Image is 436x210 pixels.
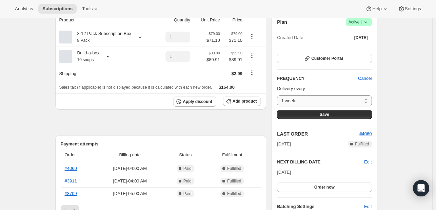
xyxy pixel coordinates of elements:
[72,50,100,63] div: Build-a-box
[231,51,242,55] small: $99.90
[277,170,291,175] span: [DATE]
[231,32,242,36] small: $79.00
[311,56,343,61] span: Customer Portal
[277,130,359,137] h2: LAST ORDER
[183,166,192,171] span: Paid
[97,178,163,185] span: [DATE] · 04:00 AM
[173,97,216,107] button: Apply discount
[361,19,362,25] span: |
[206,56,220,63] span: $89.91
[349,19,369,25] span: Active
[209,51,220,55] small: $99.90
[227,191,241,196] span: Fulfilled
[359,130,372,137] button: #4060
[207,152,257,158] span: Fulfillment
[246,69,257,76] button: Shipping actions
[192,13,222,28] th: Unit Price
[77,57,94,62] small: 10 soups
[155,13,192,28] th: Quantity
[227,166,241,171] span: Fulfilled
[350,33,372,42] button: [DATE]
[183,178,192,184] span: Paid
[11,4,37,14] button: Analytics
[65,178,77,183] a: #3911
[97,165,163,172] span: [DATE] · 04:00 AM
[55,13,156,28] th: Product
[355,141,369,147] span: Fulfilled
[222,13,244,28] th: Price
[183,191,192,196] span: Paid
[224,37,242,44] span: $71.10
[277,85,372,92] p: Delivery every
[97,152,163,158] span: Billing date
[277,54,372,63] button: Customer Portal
[320,112,329,117] span: Save
[277,141,291,147] span: [DATE]
[277,19,287,25] h2: Plan
[15,6,33,12] span: Analytics
[231,71,242,76] span: $2.99
[77,38,90,43] small: 8 Pack
[183,99,212,104] span: Apply discount
[219,85,235,90] span: $164.00
[354,73,376,84] button: Cancel
[227,178,241,184] span: Fulfilled
[206,37,220,44] span: $71.10
[277,110,372,119] button: Save
[72,30,132,44] div: 8-12 Pack Subscription Box
[55,66,156,81] th: Shipping
[97,190,163,197] span: [DATE] · 05:00 AM
[277,159,364,165] h2: NEXT BILLING DATE
[61,141,261,147] h2: Payment attempts
[223,97,261,106] button: Add product
[314,185,335,190] span: Order now
[413,180,429,196] div: Open Intercom Messenger
[277,75,358,82] h2: FREQUENCY
[224,56,242,63] span: $89.91
[277,182,372,192] button: Order now
[38,4,77,14] button: Subscriptions
[246,33,257,40] button: Product actions
[394,4,425,14] button: Settings
[359,131,372,136] a: #4060
[372,6,381,12] span: Help
[405,6,421,12] span: Settings
[78,4,103,14] button: Tools
[167,152,203,158] span: Status
[59,85,212,90] span: Sales tax (if applicable) is not displayed because it is calculated with each new order.
[233,99,257,104] span: Add product
[364,203,372,210] span: Edit
[42,6,73,12] span: Subscriptions
[65,166,77,171] a: #4060
[361,4,392,14] button: Help
[61,147,95,162] th: Order
[358,75,372,82] span: Cancel
[277,203,364,210] h6: Batching Settings
[364,159,372,165] button: Edit
[246,52,257,59] button: Product actions
[354,35,368,40] span: [DATE]
[82,6,93,12] span: Tools
[277,34,303,41] span: Created Date
[65,191,77,196] a: #3709
[209,32,220,36] small: $79.00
